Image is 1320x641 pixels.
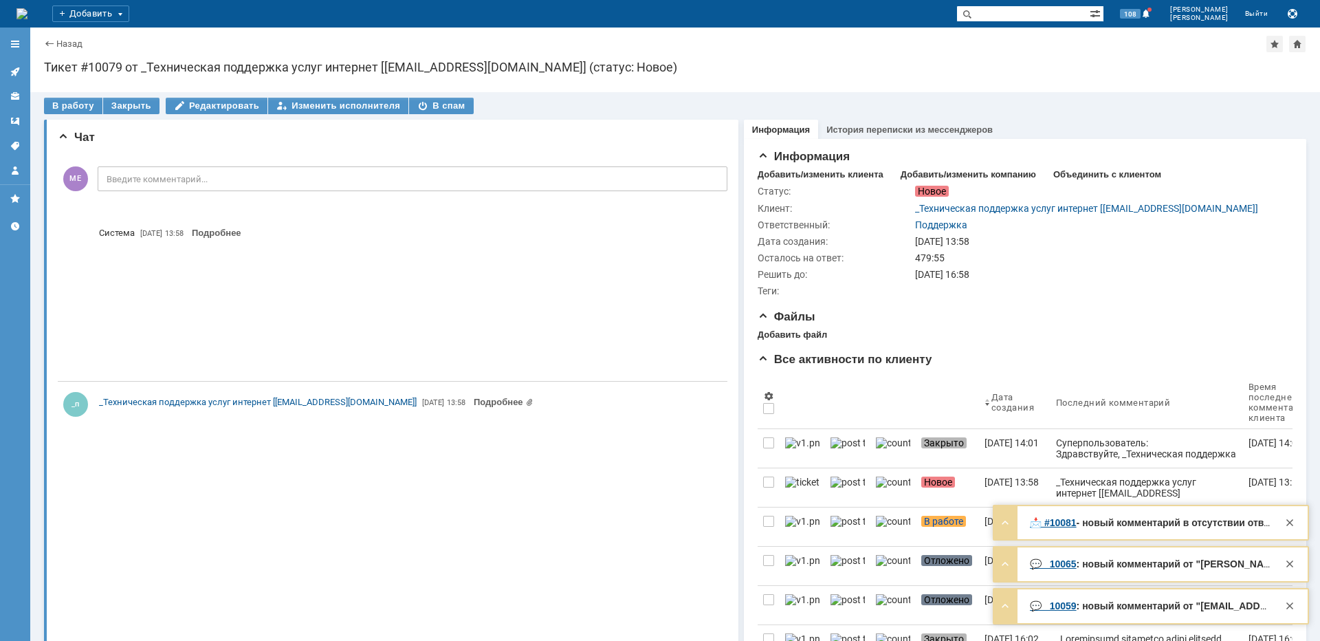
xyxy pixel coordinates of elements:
span: Файлы [758,310,815,323]
div: Дата создания: [758,236,912,247]
img: counter.png [876,477,910,488]
div: [DATE] 09:51 [984,516,1039,527]
div: Дата создания [991,392,1034,413]
img: logo [16,8,27,19]
div: [DATE] 13:58 [1248,477,1303,488]
span: 13:58 [165,229,184,238]
a: counter.png [870,547,916,585]
a: [DATE] 19:56 [979,586,1050,624]
a: counter.png [870,468,916,507]
span: 108 [1120,9,1141,19]
div: Статус: [758,186,912,197]
div: Развернуть [997,598,1013,614]
span: Информация [758,150,850,163]
a: _Техническая поддержка услуг интернет [[EMAIL_ADDRESS][DOMAIN_NAME]] [915,203,1258,214]
span: [PERSON_NAME] [1170,14,1229,22]
a: [DATE] 13:58 [979,468,1050,507]
a: Активности [4,61,26,83]
a: post ticket.png [825,586,870,624]
div: Сделать домашней страницей [1289,36,1306,52]
a: Новое [916,468,979,507]
a: Перейти на домашнюю страницу [16,8,27,19]
div: [DATE] 14:01 [984,437,1039,448]
a: Теги [4,135,26,157]
div: [DATE] 13:58 [915,236,1284,247]
a: Подробнее [192,228,241,238]
span: [PERSON_NAME] [1170,6,1229,14]
img: post ticket.png [830,477,865,488]
div: Объединить с клиентом [1053,169,1161,180]
a: 📩 #10081 [1030,517,1077,528]
a: Клиенты [4,85,26,107]
div: Решить до: [758,269,912,280]
div: Добавить в избранное [1266,36,1283,52]
a: post ticket.png [825,468,870,507]
th: Дата создания [979,376,1050,429]
div: [DATE] 14:01 [1248,437,1303,448]
a: _Техническая поддержка услуг интернет [[EMAIL_ADDRESS][DOMAIN_NAME]] [99,395,417,409]
div: Здравствуйте, [EMAIL_ADDRESS][DOMAIN_NAME] ! Ваше обращение зарегистрировано в Службе Технической... [1030,517,1272,529]
span: Настройки [763,391,774,402]
div: Развернуть [997,514,1013,531]
a: post ticket.png [825,547,870,585]
div: [DATE] 13:58 [984,477,1039,488]
span: Закрыто [921,437,967,448]
div: Развернуть [997,556,1013,572]
div: Добавить/изменить клиента [758,169,883,180]
a: post ticket.png [825,508,870,546]
img: v1.png [785,555,819,566]
a: Отложено [916,586,979,624]
span: Расширенный поиск [1090,6,1103,19]
div: Осталось на ответ: [758,252,912,263]
div: Добавить файл [758,329,827,340]
div: [DATE] 19:56 [984,594,1039,605]
a: v1.png [780,429,825,468]
a: Поддержка [915,219,967,230]
img: v1.png [785,516,819,527]
span: [DATE] [140,229,162,238]
span: [DATE] 16:58 [915,269,969,280]
span: МЕ [63,166,88,191]
div: Закрыть [1281,514,1298,531]
span: 13:58 [447,398,465,407]
span: Чат [58,131,95,144]
a: Суперпользователь: Здравствуйте, _Техническая поддержка услуг интернет! Ваше обращение зарегистри... [1050,429,1243,468]
span: Новое [921,477,955,488]
a: post ticket.png [825,429,870,468]
a: [DATE] 14:01 [979,429,1050,468]
a: Прикреплены файлы: image001.png [474,397,533,407]
a: [DATE] 18:03 [979,547,1050,585]
a: counter.png [870,586,916,624]
strong: 💬 10065 [1030,558,1077,569]
a: v1.png [780,547,825,585]
div: Закрыть [1281,598,1298,614]
div: Теги: [758,285,912,296]
a: Закрыто [916,429,979,468]
div: Добавить/изменить компанию [901,169,1036,180]
a: Шаблоны комментариев [4,110,26,132]
span: _Техническая поддержка услуг интернет [[EMAIL_ADDRESS][DOMAIN_NAME]] [99,397,417,407]
img: post ticket.png [830,516,865,527]
strong: 💬 10059 [1030,600,1077,611]
div: Суперпользователь: Здравствуйте, _Техническая поддержка услуг интернет! Ваше обращение зарегистри... [1056,437,1237,536]
span: Все активности по клиенту [758,353,932,366]
div: Время последнего комментария клиента [1248,382,1309,423]
a: counter.png [870,429,916,468]
a: Назад [56,39,82,49]
a: ticket_notification.png [780,468,825,507]
a: Отложено [916,547,979,585]
span: Система [99,226,135,240]
img: post ticket.png [830,594,865,605]
img: counter.png [876,437,910,448]
span: [DATE] [422,398,444,407]
div: [DATE] 18:03 [984,555,1039,566]
a: v1.png [780,586,825,624]
div: Добавить [52,6,129,22]
div: Тикет #10079 от _Техническая поддержка услуг интернет [[EMAIL_ADDRESS][DOMAIN_NAME]] (статус: Новое) [44,61,1306,74]
a: Мой профиль [4,160,26,182]
button: Сохранить лог [1284,6,1301,22]
img: v1.png [785,594,819,605]
div: Ответственный: [758,219,912,230]
img: post ticket.png [830,555,865,566]
span: Новое [915,186,949,197]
